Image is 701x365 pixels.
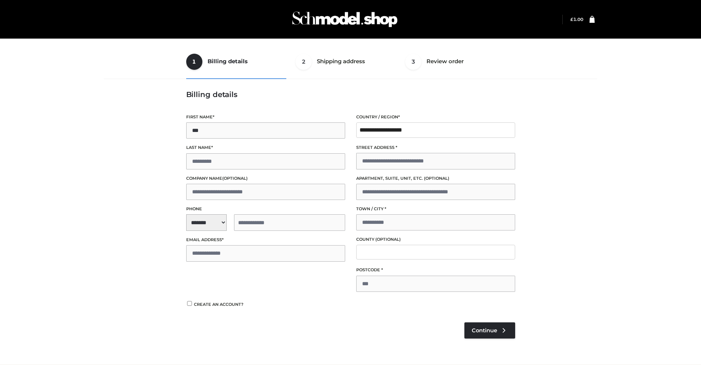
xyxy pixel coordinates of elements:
[356,266,515,273] label: Postcode
[290,5,400,34] img: Schmodel Admin 964
[356,114,515,121] label: Country / Region
[186,236,345,243] label: Email address
[464,322,515,339] a: Continue
[356,205,515,212] label: Town / City
[472,327,497,334] span: Continue
[222,176,248,181] span: (optional)
[356,144,515,151] label: Street address
[186,301,193,306] input: Create an account?
[186,90,515,99] h3: Billing details
[186,205,345,212] label: Phone
[186,144,345,151] label: Last name
[570,17,583,22] a: £1.00
[186,114,345,121] label: First name
[424,176,449,181] span: (optional)
[570,17,583,22] bdi: 1.00
[194,302,244,307] span: Create an account?
[186,175,345,182] label: Company name
[570,17,573,22] span: £
[356,236,515,243] label: County
[356,175,515,182] label: Apartment, suite, unit, etc.
[375,237,401,242] span: (optional)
